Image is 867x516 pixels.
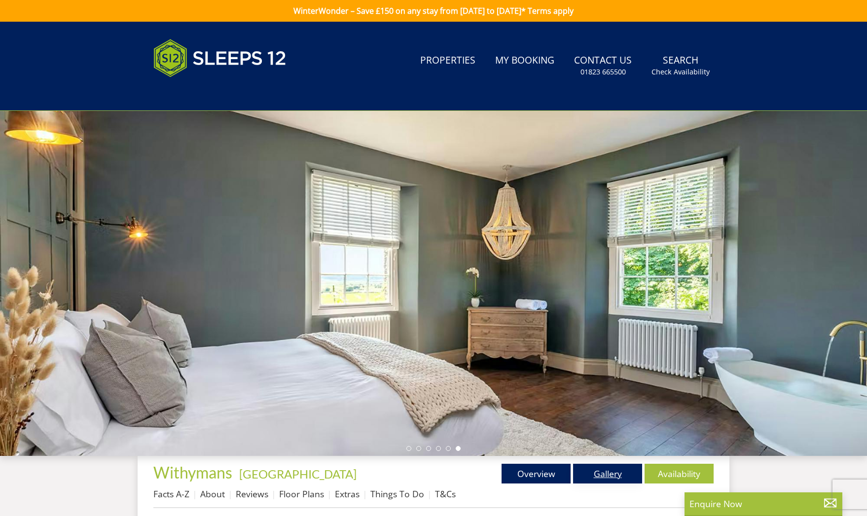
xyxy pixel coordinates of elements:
[689,497,837,510] p: Enquire Now
[335,488,360,500] a: Extras
[236,488,268,500] a: Reviews
[651,67,710,77] small: Check Availability
[200,488,225,500] a: About
[573,464,642,483] a: Gallery
[235,467,357,481] span: -
[153,34,287,83] img: Sleeps 12
[153,463,232,482] span: Withymans
[570,50,636,82] a: Contact Us01823 665500
[239,467,357,481] a: [GEOGRAPHIC_DATA]
[153,488,189,500] a: Facts A-Z
[491,50,558,72] a: My Booking
[502,464,571,483] a: Overview
[148,89,252,97] iframe: Customer reviews powered by Trustpilot
[279,488,324,500] a: Floor Plans
[648,50,714,82] a: SearchCheck Availability
[416,50,479,72] a: Properties
[435,488,456,500] a: T&Cs
[370,488,424,500] a: Things To Do
[580,67,626,77] small: 01823 665500
[645,464,714,483] a: Availability
[153,463,235,482] a: Withymans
